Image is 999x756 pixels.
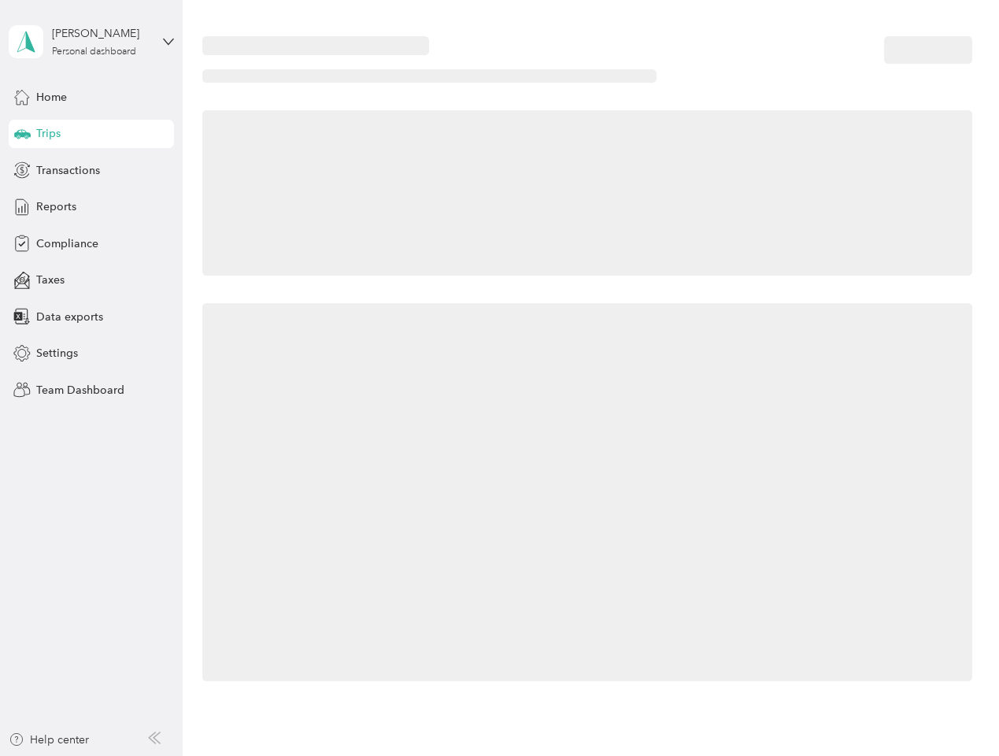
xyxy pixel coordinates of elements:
span: Compliance [36,235,98,252]
span: Taxes [36,272,65,288]
span: Settings [36,345,78,361]
span: Transactions [36,162,100,179]
span: Trips [36,125,61,142]
span: Home [36,89,67,106]
iframe: Everlance-gr Chat Button Frame [911,668,999,756]
span: Team Dashboard [36,382,124,398]
span: Reports [36,198,76,215]
button: Help center [9,732,89,748]
div: [PERSON_NAME] [52,25,150,42]
span: Data exports [36,309,103,325]
div: Personal dashboard [52,47,136,57]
